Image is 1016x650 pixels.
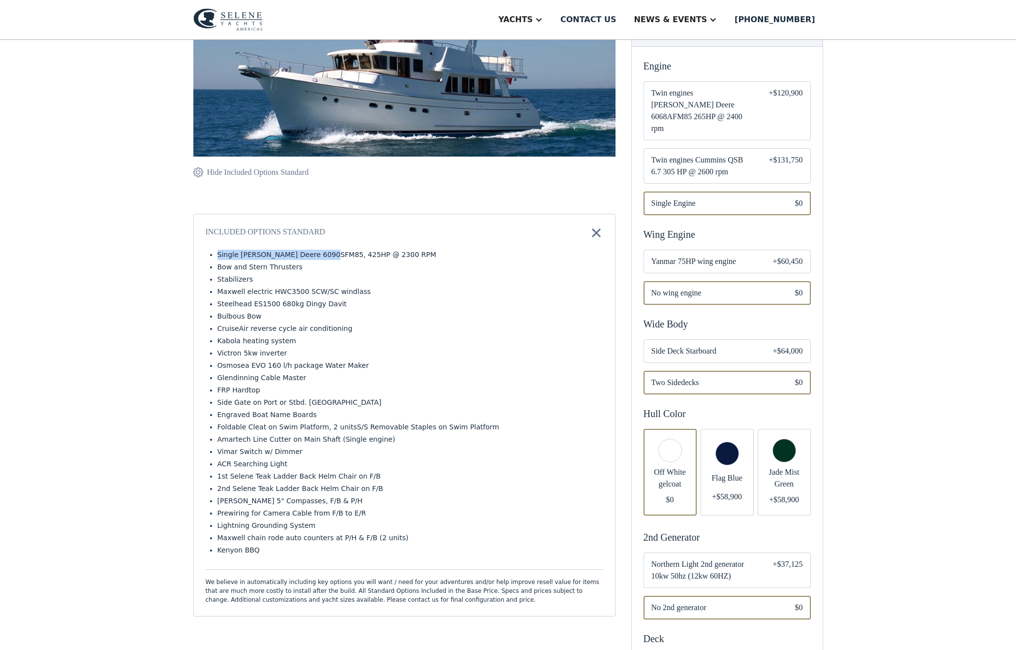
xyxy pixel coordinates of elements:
li: Lightning Grounding System [217,520,603,531]
li: [PERSON_NAME] 5" Compasses, F/B & P/H [217,496,603,506]
li: Foldable Cleat on Swim Platform, 2 unitsS/S Removable Staples on Swim Platform [217,422,603,432]
li: Osmosea EVO 160 l/h package Water Maker [217,360,603,371]
span: Two Sidedecks [651,377,779,389]
div: Hull Color [644,406,811,421]
div: Included Options Standard [206,226,325,240]
div: [PHONE_NUMBER] [735,14,815,26]
div: +$131,750 [769,154,802,178]
span: Twin engines [PERSON_NAME] Deere 6068AFM85 265HP @ 2400 rpm [651,87,753,134]
li: Amartech Line Cutter on Main Shaft (Single engine) [217,434,603,445]
div: Deck [644,631,811,646]
div: Contact us [560,14,616,26]
li: Bulbous Bow [217,311,603,322]
li: 1st Selene Teak Ladder Back Helm Chair on F/B [217,471,603,482]
span: No wing engine [651,287,779,299]
div: +$58,900 [769,494,799,506]
div: +$120,900 [769,87,802,134]
span: Yanmar 75HP wing engine [651,256,757,267]
div: 2nd Generator [644,530,811,545]
img: icon [589,226,603,240]
div: +$37,125 [772,558,802,582]
li: Prewiring for Camera Cable from F/B to E/R [217,508,603,519]
div: We believe in automatically including key options you will want / need for your adventures and/or... [206,578,603,604]
span: Single Engine [651,197,779,209]
div: News & EVENTS [634,14,707,26]
div: +$60,450 [772,256,802,267]
li: Victron 5kw inverter [217,348,603,358]
img: icon [193,166,203,178]
div: Engine [644,59,811,73]
div: Wing Engine [644,227,811,242]
span: Northern Light 2nd generator 10kw 50hz (12kw 60HZ) [651,558,757,582]
div: +$64,000 [772,345,802,357]
li: Maxwell electric HWC3500 SCW/SC windlass [217,287,603,297]
div: $0 [795,287,803,299]
div: $0 [795,197,803,209]
li: 2nd Selene Teak Ladder Back Helm Chair on F/B [217,484,603,494]
li: CruiseAir reverse cycle air conditioning [217,324,603,334]
span: Jade Mist Green [766,466,803,490]
li: Kenyon BBQ [217,545,603,555]
img: logo [193,8,263,31]
div: $0 [795,377,803,389]
li: Steelhead ES1500 680kg Dingy Davit [217,299,603,309]
li: Single [PERSON_NAME] Deere 6090SFM85, 425HP @ 2300 RPM [217,250,603,260]
li: Glendinning Cable Master [217,373,603,383]
div: Wide Body [644,317,811,331]
a: Hide Included Options Standard [193,166,309,178]
span: Twin engines Cummins QSB 6.7 305 HP @ 2600 rpm [651,154,753,178]
span: Side Deck Starboard [651,345,757,357]
div: $0 [666,494,674,506]
li: Maxwell chain rode auto counters at P/H & F/B (2 units) [217,533,603,543]
span: Off White gelcoat [651,466,689,490]
div: $0 [795,602,803,614]
div: Hide Included Options Standard [207,166,309,178]
li: ACR Searching Light [217,459,603,469]
li: Bow and Stern Thrusters [217,262,603,272]
div: +$58,900 [712,491,742,503]
li: Engraved Boat Name Boards [217,410,603,420]
li: Side Gate on Port or Stbd. [GEOGRAPHIC_DATA] [217,397,603,408]
li: FRP Hardtop [217,385,603,395]
div: Yachts [498,14,533,26]
li: Vimar Switch w/ Dimmer [217,447,603,457]
span: No 2nd generator [651,602,779,614]
li: Stabilizers [217,274,603,285]
li: Kabola heating system [217,336,603,346]
span: Flag Blue [708,472,746,484]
